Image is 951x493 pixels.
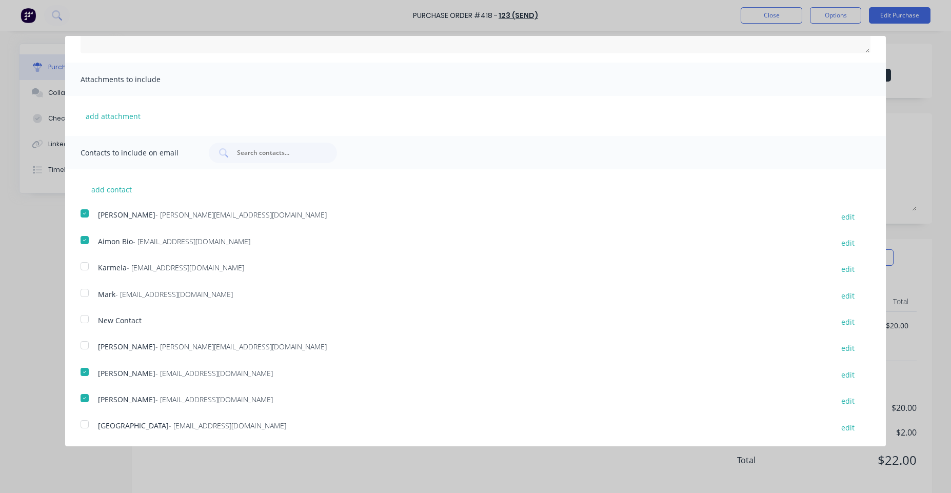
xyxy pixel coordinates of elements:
[98,395,155,404] span: [PERSON_NAME]
[98,289,115,299] span: Mark
[98,315,142,325] span: New Contact
[835,315,861,329] button: edit
[236,148,321,158] input: Search contacts...
[169,421,286,430] span: - [EMAIL_ADDRESS][DOMAIN_NAME]
[81,108,146,124] button: add attachment
[835,420,861,434] button: edit
[81,182,142,197] button: add contact
[98,421,169,430] span: [GEOGRAPHIC_DATA]
[98,210,155,220] span: [PERSON_NAME]
[98,368,155,378] span: [PERSON_NAME]
[98,236,133,246] span: Aimon Bio
[81,72,193,87] span: Attachments to include
[835,341,861,355] button: edit
[835,368,861,382] button: edit
[155,395,273,404] span: - [EMAIL_ADDRESS][DOMAIN_NAME]
[835,394,861,408] button: edit
[835,289,861,303] button: edit
[81,146,193,160] span: Contacts to include on email
[115,289,233,299] span: - [EMAIL_ADDRESS][DOMAIN_NAME]
[155,342,327,351] span: - [PERSON_NAME][EMAIL_ADDRESS][DOMAIN_NAME]
[155,368,273,378] span: - [EMAIL_ADDRESS][DOMAIN_NAME]
[98,342,155,351] span: [PERSON_NAME]
[133,236,250,246] span: - [EMAIL_ADDRESS][DOMAIN_NAME]
[98,263,127,272] span: Karmela
[835,236,861,250] button: edit
[155,210,327,220] span: - [PERSON_NAME][EMAIL_ADDRESS][DOMAIN_NAME]
[835,262,861,276] button: edit
[127,263,244,272] span: - [EMAIL_ADDRESS][DOMAIN_NAME]
[835,209,861,223] button: edit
